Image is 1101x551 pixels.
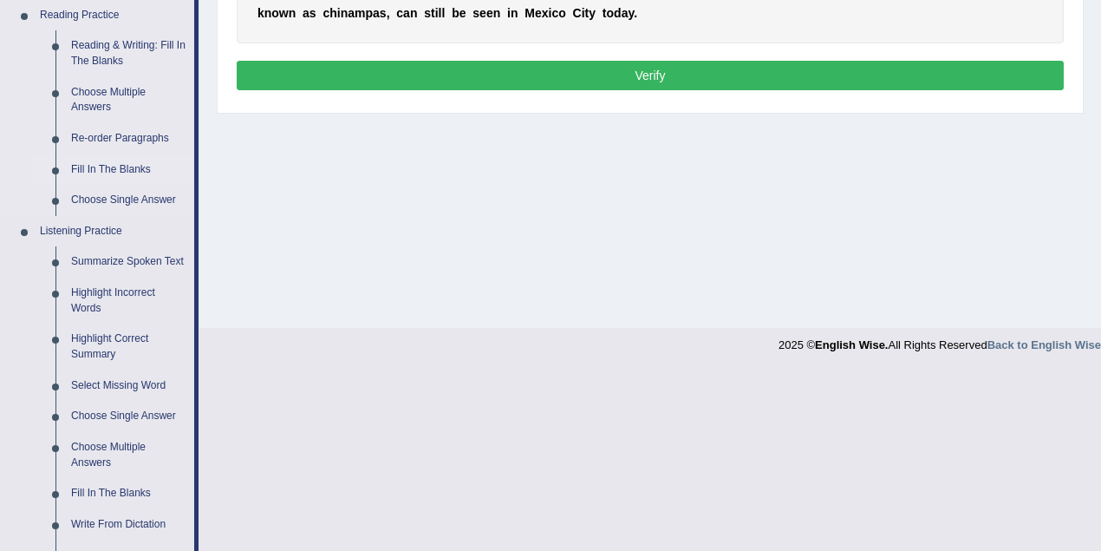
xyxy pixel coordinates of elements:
[410,6,418,20] b: n
[459,6,466,20] b: e
[63,371,194,402] a: Select Missing Word
[779,328,1101,353] div: 2025 © All Rights Reserved
[63,278,194,324] a: Highlight Incorrect Words
[815,338,888,351] strong: English Wise.
[387,6,390,20] b: ,
[573,6,582,20] b: C
[603,6,607,20] b: t
[622,6,629,20] b: a
[486,6,493,20] b: e
[63,432,194,478] a: Choose Multiple Answers
[329,6,337,20] b: h
[589,6,596,20] b: y
[424,6,431,20] b: s
[289,6,296,20] b: n
[987,338,1101,351] a: Back to English Wise
[365,6,373,20] b: p
[303,6,309,20] b: a
[309,6,316,20] b: s
[431,6,435,20] b: t
[452,6,459,20] b: b
[507,6,511,20] b: i
[607,6,615,20] b: o
[271,6,279,20] b: o
[63,123,194,154] a: Re-order Paragraphs
[63,185,194,216] a: Choose Single Answer
[341,6,349,20] b: n
[355,6,365,20] b: m
[348,6,355,20] b: a
[549,6,552,20] b: i
[479,6,486,20] b: e
[380,6,387,20] b: s
[63,509,194,541] a: Write From Dictation
[63,154,194,186] a: Fill In The Blanks
[264,6,272,20] b: n
[63,30,194,76] a: Reading & Writing: Fill In The Blanks
[472,6,479,20] b: s
[493,6,501,20] b: n
[63,478,194,509] a: Fill In The Blanks
[614,6,622,20] b: d
[396,6,403,20] b: c
[373,6,380,20] b: a
[439,6,442,20] b: l
[322,6,329,20] b: c
[237,61,1064,90] button: Verify
[279,6,289,20] b: w
[582,6,585,20] b: i
[435,6,439,20] b: i
[558,6,566,20] b: o
[63,77,194,123] a: Choose Multiple Answers
[442,6,446,20] b: l
[551,6,558,20] b: c
[63,401,194,432] a: Choose Single Answer
[63,324,194,370] a: Highlight Correct Summary
[63,246,194,278] a: Summarize Spoken Text
[511,6,518,20] b: n
[32,216,194,247] a: Listening Practice
[628,6,634,20] b: y
[542,6,549,20] b: x
[524,6,535,20] b: M
[535,6,542,20] b: e
[257,6,264,20] b: k
[585,6,590,20] b: t
[403,6,410,20] b: a
[634,6,637,20] b: .
[337,6,341,20] b: i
